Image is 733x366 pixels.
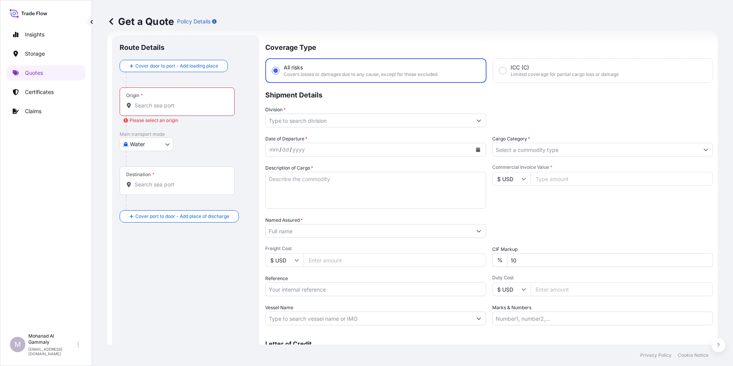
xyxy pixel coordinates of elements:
button: Show suggestions [472,312,486,325]
p: Quotes [25,69,43,77]
input: ICC (C)Limited coverage for partial cargo loss or damage [499,67,506,74]
button: Select transport [120,137,173,151]
span: Cover door to port - Add loading place [135,62,218,70]
label: Named Assured [265,216,303,224]
input: Full name [266,224,472,238]
span: Duty Cost [492,275,713,281]
p: Route Details [120,43,164,52]
input: Type to search division [266,114,472,127]
p: Coverage Type [265,35,713,58]
span: Water [130,140,145,148]
div: month, [269,145,279,154]
p: Claims [25,107,41,115]
a: Insights [7,27,85,42]
button: Show suggestions [472,114,486,127]
p: Letter of Credit [265,341,713,347]
label: Vessel Name [265,304,293,312]
span: Date of Departure [265,135,307,143]
p: Storage [25,50,45,58]
a: Storage [7,46,85,61]
div: Please select an origin [123,117,178,124]
input: Enter percentage [507,253,713,267]
input: Destination [135,181,225,188]
a: Certificates [7,84,85,100]
p: Policy Details [177,18,210,25]
div: / [290,145,292,154]
span: ICC (C) [511,64,529,71]
div: year, [292,145,306,154]
input: Enter amount [304,253,486,267]
div: day, [281,145,290,154]
p: Insights [25,31,44,38]
label: Marks & Numbers [492,304,531,312]
div: / [279,145,281,154]
label: Description of Cargo [265,164,313,172]
span: Cover port to door - Add place of discharge [135,213,229,220]
a: Cookie Notice [678,352,708,358]
span: Limited coverage for partial cargo loss or damage [511,71,619,77]
a: Claims [7,104,85,119]
input: All risksCovers losses or damages due to any cause, except for those excluded [272,67,279,74]
button: Cover door to port - Add loading place [120,60,228,72]
input: Your internal reference [265,282,486,296]
p: Get a Quote [107,15,174,28]
span: Covers losses or damages due to any cause, except for those excluded [284,71,437,77]
input: Select a commodity type [493,143,699,157]
input: Type amount [531,172,713,186]
span: All risks [284,64,303,71]
label: Reference [265,275,288,282]
p: [EMAIL_ADDRESS][DOMAIN_NAME] [28,347,76,356]
p: Main transport mode [120,131,251,137]
label: Cargo Category [492,135,530,143]
button: Show suggestions [699,143,713,157]
button: Cover port to door - Add place of discharge [120,210,239,223]
input: Number1, number2,... [492,312,713,325]
button: Calendar [472,143,484,156]
a: Privacy Policy [640,352,672,358]
div: Origin [126,92,143,99]
input: Type to search vessel name or IMO [266,312,472,325]
p: Shipment Details [265,83,713,106]
div: Destination [126,171,154,178]
a: Quotes [7,65,85,81]
button: Show suggestions [472,224,486,238]
p: Certificates [25,88,54,96]
span: M [15,341,21,348]
div: % [492,253,507,267]
p: Mohanad Al Gammaly [28,333,76,345]
span: Commercial Invoice Value [492,164,713,170]
label: Division [265,106,286,114]
label: CIF Markup [492,246,518,253]
input: Enter amount [531,282,713,296]
input: Origin [135,102,225,109]
span: Freight Cost [265,246,486,252]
